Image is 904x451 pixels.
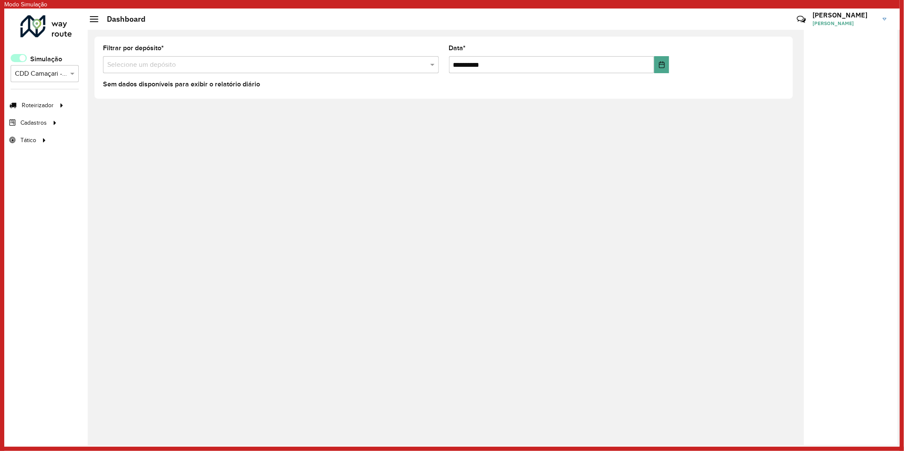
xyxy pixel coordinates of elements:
span: Cadastros [20,118,47,127]
label: Sem dados disponíveis para exibir o relatório diário [103,79,260,89]
span: [PERSON_NAME] [812,20,876,27]
ng-select: CDD Camaçari - teste van CMI [11,65,79,82]
h3: [PERSON_NAME] [812,11,876,19]
a: Roteirizador [4,97,66,114]
button: Choose Date [654,56,669,73]
a: [PERSON_NAME][PERSON_NAME] [812,8,893,30]
span: Roteirizador [22,101,54,110]
a: Tático [4,131,49,148]
label: Filtrar por depósito [103,43,164,53]
label: Data [449,43,466,53]
a: Cadastros [4,114,60,131]
span: Tático [20,136,36,145]
label: Simulação [30,54,62,64]
h2: Dashboard [98,14,146,24]
a: Contato Rápido [792,10,810,29]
